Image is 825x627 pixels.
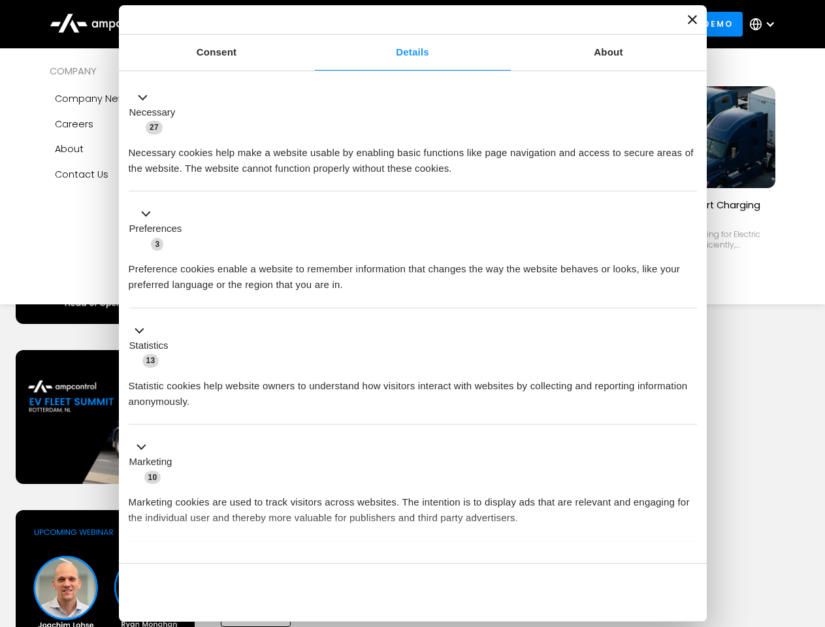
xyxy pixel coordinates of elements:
div: Company news [55,91,131,106]
a: Details [315,35,511,71]
span: 10 [144,471,161,484]
div: About [55,142,84,156]
label: Statistics [129,338,169,353]
button: Necessary (27) [129,89,184,135]
a: Consent [119,35,315,71]
div: Marketing cookies are used to track visitors across websites. The intention is to display ads tha... [129,485,697,526]
a: About [511,35,707,71]
button: Close banner [688,15,697,24]
span: 13 [142,354,159,367]
label: Necessary [129,105,176,120]
div: Preference cookies enable a website to remember information that changes the way the website beha... [129,251,697,293]
a: Careers [50,112,212,137]
button: Unclassified (2) [129,556,236,572]
span: 27 [146,121,163,134]
div: Careers [55,117,93,131]
button: Statistics (13) [129,323,176,368]
button: Okay [509,573,696,611]
a: Company news [50,86,212,111]
label: Marketing [129,455,172,470]
div: Contact Us [55,167,108,182]
button: Preferences (3) [129,206,190,252]
a: Contact Us [50,162,212,187]
div: Necessary cookies help make a website usable by enabling basic functions like page navigation and... [129,135,697,176]
span: 2 [216,558,228,571]
label: Preferences [129,221,182,236]
div: COMPANY [50,64,212,78]
span: 3 [151,238,163,251]
button: Marketing (10) [129,440,180,485]
a: About [50,137,212,161]
div: Statistic cookies help website owners to understand how visitors interact with websites by collec... [129,368,697,410]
